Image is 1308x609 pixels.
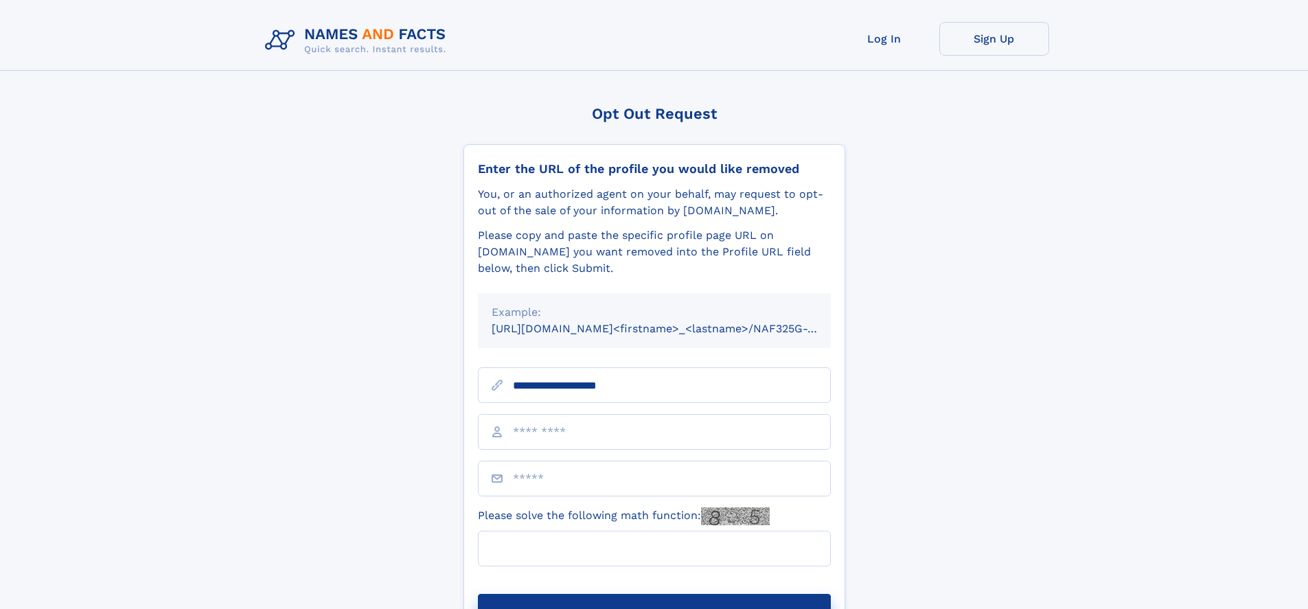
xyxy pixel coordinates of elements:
small: [URL][DOMAIN_NAME]<firstname>_<lastname>/NAF325G-xxxxxxxx [492,322,857,335]
a: Sign Up [939,22,1049,56]
img: Logo Names and Facts [260,22,457,59]
div: Example: [492,304,817,321]
div: Opt Out Request [463,105,845,122]
div: Please copy and paste the specific profile page URL on [DOMAIN_NAME] you want removed into the Pr... [478,227,831,277]
div: You, or an authorized agent on your behalf, may request to opt-out of the sale of your informatio... [478,186,831,219]
label: Please solve the following math function: [478,507,770,525]
a: Log In [829,22,939,56]
div: Enter the URL of the profile you would like removed [478,161,831,176]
